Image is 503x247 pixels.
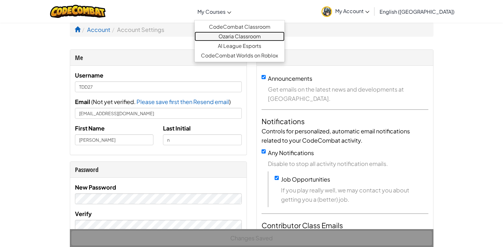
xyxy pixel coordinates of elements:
[50,5,106,18] img: CodeCombat logo
[195,41,285,51] a: AI League Esports
[262,53,428,62] div: Emails
[335,8,369,14] span: My Account
[376,3,458,20] a: English ([GEOGRAPHIC_DATA])
[87,26,110,33] a: Account
[268,85,428,103] span: Get emails on the latest news and developments at [GEOGRAPHIC_DATA].
[75,71,103,80] label: Username
[75,53,242,62] div: Me
[268,159,428,168] span: Disable to stop all activity notification emails.
[75,123,105,133] label: First Name
[262,116,428,126] h4: Notifications
[110,25,164,34] li: Account Settings
[229,98,231,105] span: )
[380,8,455,15] span: English ([GEOGRAPHIC_DATA])
[268,75,312,82] label: Announcements
[322,6,332,17] img: avatar
[90,98,93,105] span: (
[318,1,373,21] a: My Account
[195,22,285,32] a: CodeCombat Classroom
[137,98,229,105] span: Please save first then Resend email
[262,127,410,144] span: Controls for personalized, automatic email notifications related to your CodeCombat activity.
[281,185,428,204] span: If you play really well, we may contact you about getting you a (better) job.
[262,220,428,230] h4: Contributor Class Emails
[75,165,242,174] div: Password
[195,51,285,60] a: CodeCombat Worlds on Roblox
[75,183,116,192] label: New Password
[75,98,90,105] span: Email
[281,176,330,183] label: Job Opportunities
[163,123,191,133] label: Last Initial
[268,149,314,156] label: Any Notifications
[75,209,92,218] label: Verify
[197,8,226,15] span: My Courses
[93,98,137,105] span: Not yet verified.
[195,32,285,41] a: Ozaria Classroom
[194,3,234,20] a: My Courses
